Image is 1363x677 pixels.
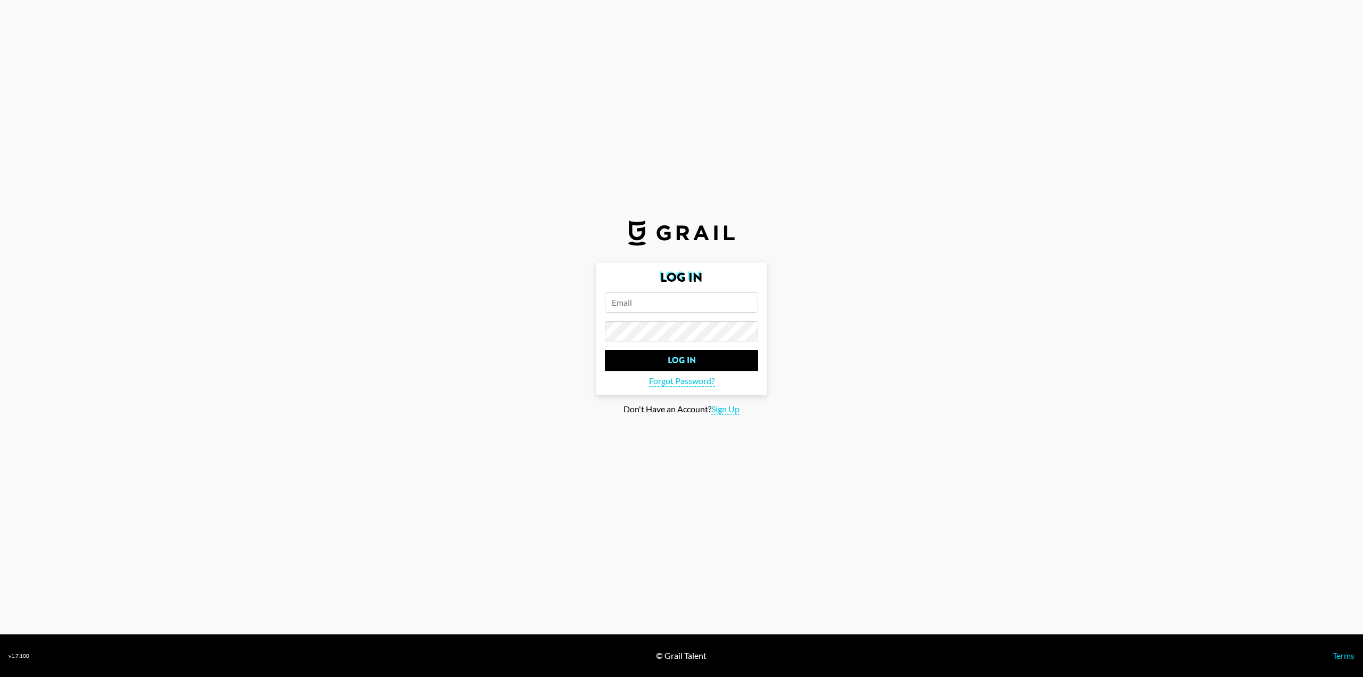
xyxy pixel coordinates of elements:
span: Forgot Password? [649,376,715,387]
img: Grail Talent Logo [628,220,735,246]
div: v 1.7.100 [9,652,29,659]
input: Email [605,292,758,313]
h2: Log In [605,271,758,284]
div: © Grail Talent [656,650,707,661]
input: Log In [605,350,758,371]
div: Don't Have an Account? [9,404,1354,415]
a: Terms [1333,650,1354,660]
span: Sign Up [711,404,740,415]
